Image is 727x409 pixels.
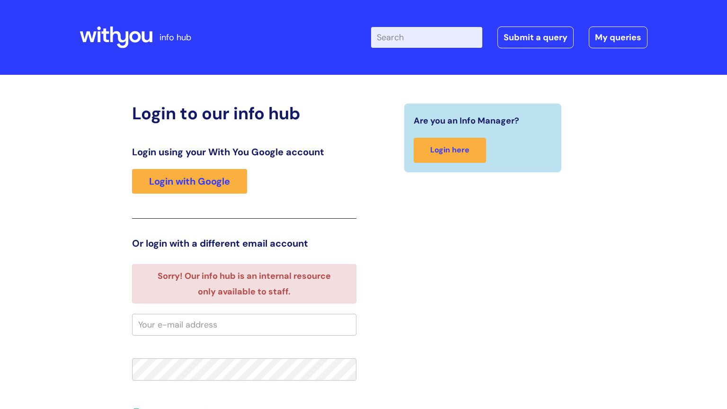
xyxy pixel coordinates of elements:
[414,113,519,128] span: Are you an Info Manager?
[414,138,486,163] a: Login here
[589,27,647,48] a: My queries
[132,169,247,194] a: Login with Google
[371,27,482,48] input: Search
[132,314,356,336] input: Your e-mail address
[132,146,356,158] h3: Login using your With You Google account
[149,268,339,299] li: Sorry! Our info hub is an internal resource only available to staff.
[497,27,574,48] a: Submit a query
[132,238,356,249] h3: Or login with a different email account
[132,103,356,124] h2: Login to our info hub
[160,30,191,45] p: info hub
